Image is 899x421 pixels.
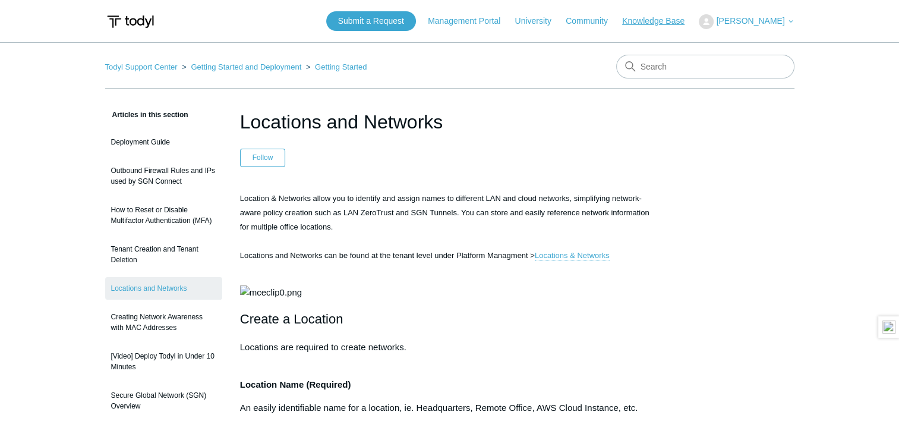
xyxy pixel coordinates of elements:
li: Getting Started [304,62,367,71]
span: Articles in this section [105,111,188,119]
span: [PERSON_NAME] [716,16,784,26]
li: Todyl Support Center [105,62,180,71]
p: Locations are required to create networks. [240,340,660,354]
a: Submit a Request [326,11,416,31]
a: Locations & Networks [535,251,610,260]
a: Getting Started and Deployment [191,62,301,71]
p: An easily identifiable name for a location, ie. Headquarters, Remote Office, AWS Cloud Instance, ... [240,401,660,415]
input: Search [616,55,794,78]
a: [Video] Deploy Todyl in Under 10 Minutes [105,345,222,378]
a: Todyl Support Center [105,62,178,71]
a: Management Portal [428,15,512,27]
a: Deployment Guide [105,131,222,153]
button: [PERSON_NAME] [699,14,794,29]
a: University [515,15,563,27]
span: Location & Networks allow you to identify and assign names to different LAN and cloud networks, s... [240,194,649,260]
button: Follow Article [240,149,286,166]
h1: Locations and Networks [240,108,660,136]
a: Creating Network Awareness with MAC Addresses [105,306,222,339]
a: Outbound Firewall Rules and IPs used by SGN Connect [105,159,222,193]
img: Todyl Support Center Help Center home page [105,11,156,33]
a: Knowledge Base [622,15,696,27]
img: mceclip0.png [240,285,302,300]
a: Getting Started [315,62,367,71]
a: Tenant Creation and Tenant Deletion [105,238,222,271]
h2: Create a Location [240,309,660,329]
li: Getting Started and Deployment [179,62,304,71]
a: How to Reset or Disable Multifactor Authentication (MFA) [105,199,222,232]
a: Locations and Networks [105,277,222,300]
a: Secure Global Network (SGN) Overview [105,384,222,417]
a: Community [566,15,620,27]
strong: Location Name (Required) [240,379,351,389]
